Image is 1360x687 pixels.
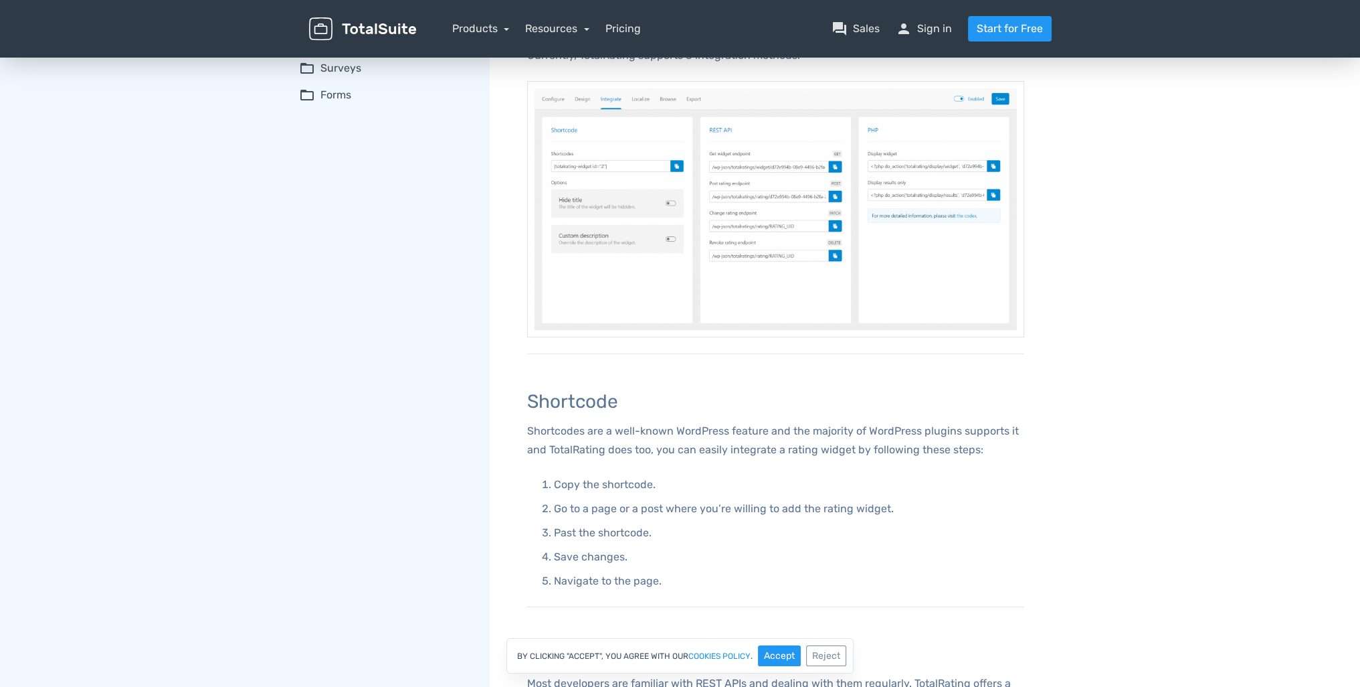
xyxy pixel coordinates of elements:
[299,87,471,103] summary: folder_openForms
[554,548,1024,566] p: Save changes.
[527,81,1024,337] img: Available integrations in TotalRating
[832,21,880,37] a: question_answerSales
[896,21,912,37] span: person
[309,17,416,41] img: TotalSuite for WordPress
[806,645,846,666] button: Reject
[299,87,315,103] span: folder_open
[527,422,1024,459] p: Shortcodes are a well-known WordPress feature and the majority of WordPress plugins supports it a...
[452,22,510,35] a: Products
[758,645,801,666] button: Accept
[688,652,751,660] a: cookies policy
[506,638,854,674] div: By clicking "Accept", you agree with our .
[605,21,641,37] a: Pricing
[525,22,589,35] a: Resources
[527,392,1024,412] h3: Shortcode
[832,21,848,37] span: question_answer
[299,60,315,76] span: folder_open
[554,500,1024,518] p: Go to a page or a post where you’re willing to add the rating widget.
[299,60,471,76] summary: folder_openSurveys
[968,16,1052,42] a: Start for Free
[896,21,952,37] a: personSign in
[554,524,1024,542] p: Past the shortcode.
[554,572,1024,591] p: Navigate to the page.
[554,475,1024,494] p: Copy the shortcode.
